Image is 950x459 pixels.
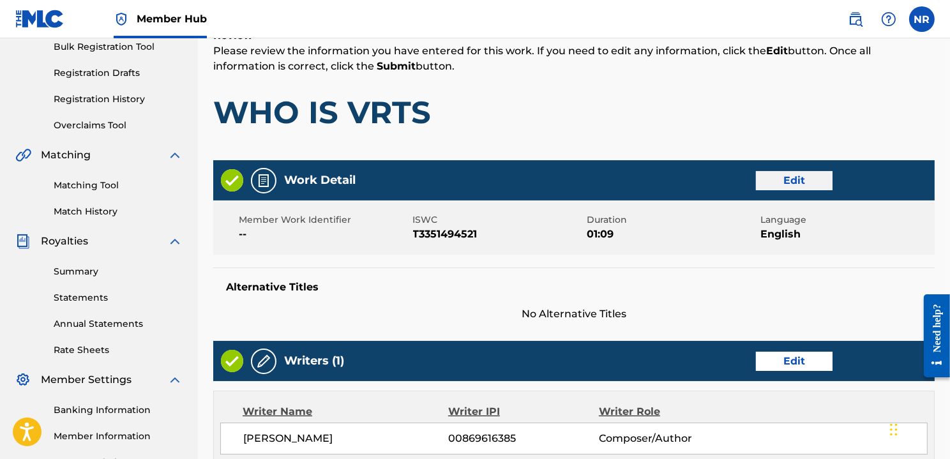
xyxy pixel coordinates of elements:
a: Matching Tool [54,179,183,192]
div: Writer Name [243,404,448,419]
span: Language [761,213,932,227]
img: expand [167,372,183,388]
img: Valid [221,350,243,372]
iframe: Chat Widget [886,398,950,459]
div: User Menu [909,6,935,32]
a: Member Information [54,430,183,443]
img: Work Detail [256,173,271,188]
a: Annual Statements [54,317,183,331]
a: Rate Sheets [54,343,183,357]
div: Writer IPI [448,404,599,419]
img: expand [167,234,183,249]
span: T3351494521 [413,227,584,242]
h5: Alternative Titles [226,281,922,294]
a: Public Search [843,6,868,32]
div: Help [876,6,901,32]
h1: WHO IS VRTS [213,93,935,132]
img: help [881,11,896,27]
span: Member Work Identifier [239,213,410,227]
span: ISWC [413,213,584,227]
a: Banking Information [54,403,183,417]
span: 00869616385 [448,431,599,446]
span: Member Settings [41,372,132,388]
span: Member Hub [137,11,207,26]
img: Matching [15,147,31,163]
span: Matching [41,147,91,163]
button: Edit [756,171,833,190]
img: Royalties [15,234,31,249]
h5: Work Detail [284,173,356,188]
a: Registration History [54,93,183,106]
strong: Edit [766,45,788,57]
img: Valid [221,169,243,192]
strong: Submit [377,60,416,72]
a: Registration Drafts [54,66,183,80]
span: 01:09 [587,227,758,242]
div: Drag [890,410,898,449]
img: Top Rightsholder [114,11,129,27]
a: Summary [54,265,183,278]
button: Edit [756,352,833,371]
a: Bulk Registration Tool [54,40,183,54]
a: Statements [54,291,183,305]
span: Composer/Author [599,431,735,446]
span: -- [239,227,410,242]
img: MLC Logo [15,10,64,28]
span: Royalties [41,234,88,249]
h5: Writers (1) [284,354,344,368]
iframe: Resource Center [914,285,950,388]
p: Please review the information you have entered for this work. If you need to edit any information... [213,43,935,74]
span: English [761,227,932,242]
a: Overclaims Tool [54,119,183,132]
span: Duration [587,213,758,227]
span: No Alternative Titles [213,306,935,322]
img: Member Settings [15,372,31,388]
div: Writer Role [599,404,736,419]
img: search [848,11,863,27]
img: expand [167,147,183,163]
span: [PERSON_NAME] [243,431,448,446]
img: Writers [256,354,271,369]
a: Match History [54,205,183,218]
